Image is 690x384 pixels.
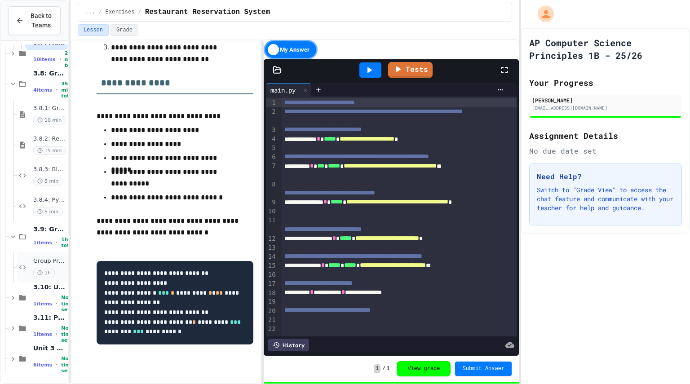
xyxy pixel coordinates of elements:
[266,316,277,325] div: 21
[33,240,52,246] span: 1 items
[85,9,95,16] span: ...
[386,365,389,372] span: 1
[266,107,277,126] div: 2
[455,362,512,376] button: Submit Answer
[266,144,277,153] div: 5
[61,356,74,374] span: No time set
[266,180,277,199] div: 8
[56,239,57,246] span: •
[56,86,57,93] span: •
[33,69,66,77] span: 3.8: Graphics in Python
[528,4,556,24] div: My Account
[61,237,74,248] span: 1h total
[61,325,74,343] span: No time set
[266,85,300,95] div: main.py
[33,196,66,204] span: 3.8.4: Pyramid
[529,36,682,62] h1: AP Computer Science Principles 1B - 25/26
[33,269,55,277] span: 1h
[33,257,66,265] span: Group Project - Mad Libs
[33,105,66,112] span: 3.8.1: Graphics in Python
[78,24,109,36] button: Lesson
[33,331,52,337] span: 1 items
[33,344,66,352] span: Unit 3 Review Exercises
[266,135,277,144] div: 4
[33,362,52,368] span: 6 items
[266,243,277,252] div: 13
[56,331,57,338] span: •
[29,11,53,30] span: Back to Teams
[266,207,277,216] div: 10
[106,9,135,16] span: Exercises
[33,313,66,322] span: 3.11: Programming with Python Exam
[33,116,66,124] span: 10 min
[529,76,682,89] h2: Your Progress
[266,307,277,316] div: 20
[388,62,433,78] a: Tests
[98,9,102,16] span: /
[266,289,277,298] div: 18
[382,365,385,372] span: /
[59,56,61,63] span: •
[266,216,277,234] div: 11
[138,9,141,16] span: /
[33,207,62,216] span: 5 min
[266,279,277,288] div: 17
[33,57,56,62] span: 10 items
[374,364,380,373] span: 1
[56,361,57,368] span: •
[529,146,682,156] div: No due date set
[8,6,61,35] button: Back to Teams
[33,283,66,291] span: 3.10: Unit Summary
[266,325,277,334] div: 22
[266,261,277,270] div: 15
[33,301,52,307] span: 1 items
[65,50,78,68] span: 25 min total
[532,96,679,104] div: [PERSON_NAME]
[266,83,311,97] div: main.py
[537,171,674,182] h3: Need Help?
[266,153,277,162] div: 6
[33,166,66,173] span: 3.8.3: Blue and Red
[33,177,62,185] span: 5 min
[33,135,66,143] span: 3.8.2: Review - Graphics in Python
[266,198,277,207] div: 9
[266,252,277,261] div: 14
[266,234,277,243] div: 12
[33,87,52,93] span: 4 items
[532,105,679,111] div: [EMAIL_ADDRESS][DOMAIN_NAME]
[266,270,277,279] div: 16
[266,126,277,135] div: 3
[61,295,74,313] span: No time set
[266,162,277,180] div: 7
[145,7,270,18] span: Restaurant Reservation System
[33,146,66,155] span: 15 min
[111,24,138,36] button: Grade
[268,339,309,351] div: History
[266,297,277,306] div: 19
[61,81,74,99] span: 35 min total
[33,225,66,233] span: 3.9: Group Project - Mad Libs
[529,129,682,142] h2: Assignment Details
[462,365,504,372] span: Submit Answer
[397,361,451,376] button: View grade
[56,300,57,307] span: •
[266,98,277,107] div: 1
[537,185,674,212] p: Switch to "Grade View" to access the chat feature and communicate with your teacher for help and ...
